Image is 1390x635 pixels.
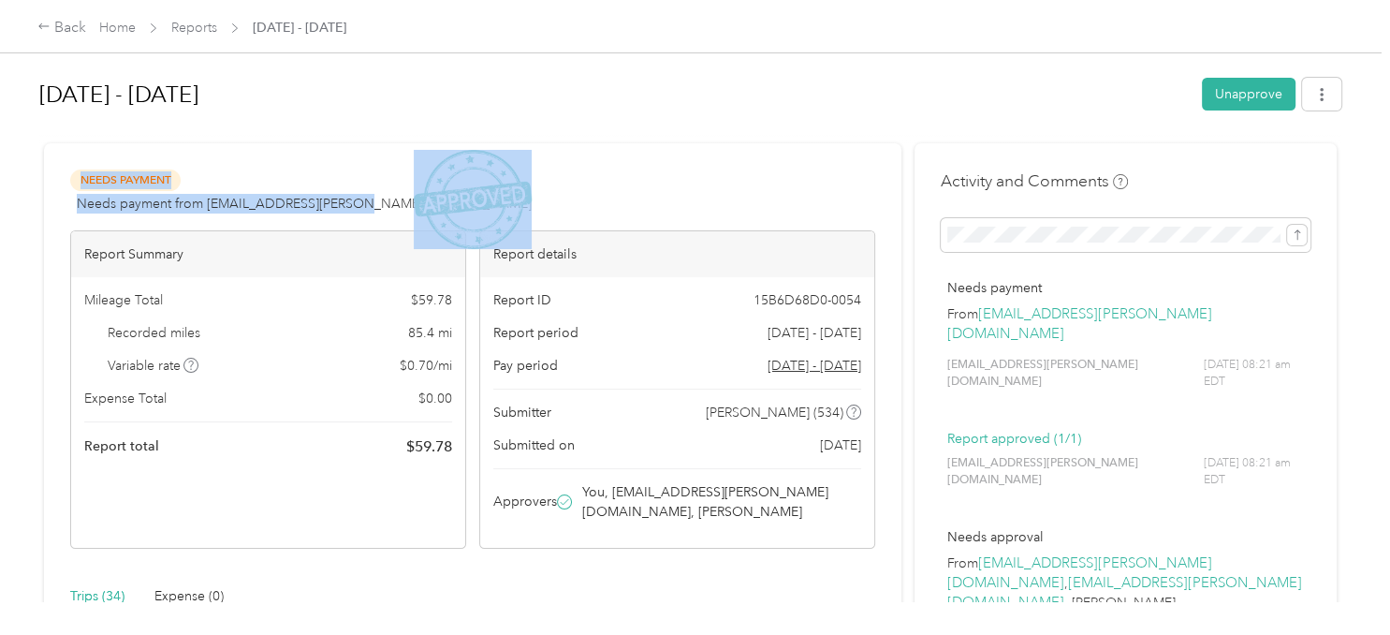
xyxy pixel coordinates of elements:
span: $ 0.00 [418,389,452,408]
h4: Activity and Comments [941,170,1128,193]
span: [DATE] - [DATE] [253,18,346,37]
span: Needs payment from [EMAIL_ADDRESS][PERSON_NAME][DOMAIN_NAME] [77,194,532,214]
div: Expense (0) [154,586,224,607]
span: Submitted on [493,436,575,455]
span: [PERSON_NAME] (534) [706,403,843,422]
span: Approvers [493,492,557,511]
div: Back [37,17,86,39]
div: Report details [480,231,874,277]
div: Report Summary [71,231,465,277]
span: Go to pay period [768,356,861,376]
span: $ 59.78 [411,290,452,310]
span: Mileage Total [84,290,163,310]
span: Report period [493,323,578,343]
span: [EMAIL_ADDRESS][PERSON_NAME][DOMAIN_NAME] [947,357,1204,390]
a: [EMAIL_ADDRESS][PERSON_NAME][DOMAIN_NAME] [947,554,1212,592]
span: [DATE] 08:21 am EDT [1204,455,1304,488]
span: Variable rate [108,356,199,376]
span: Needs Payment [70,170,181,191]
a: [EMAIL_ADDRESS][PERSON_NAME][DOMAIN_NAME] [947,305,1212,343]
p: Needs approval [947,527,1304,547]
img: ApprovedStamp [414,150,532,250]
a: [EMAIL_ADDRESS][PERSON_NAME][DOMAIN_NAME] [947,574,1302,612]
span: Report total [84,436,159,456]
span: $ 59.78 [406,436,452,458]
span: [DATE] [820,436,861,455]
div: Trips (34) [70,586,124,607]
p: Needs payment [947,278,1304,298]
a: Home [99,20,136,36]
span: Recorded miles [108,323,200,343]
span: $ 0.70 / mi [400,356,452,376]
span: [DATE] 08:21 am EDT [1204,357,1304,390]
span: Expense Total [84,389,167,408]
iframe: Everlance-gr Chat Button Frame [1285,530,1390,635]
span: [DATE] - [DATE] [768,323,861,343]
button: Unapprove [1202,78,1295,111]
span: You, [EMAIL_ADDRESS][PERSON_NAME][DOMAIN_NAME], [PERSON_NAME] [582,482,858,522]
span: [EMAIL_ADDRESS][PERSON_NAME][DOMAIN_NAME] [947,455,1204,488]
span: 85.4 mi [408,323,452,343]
p: Report approved (1/1) [947,429,1304,449]
a: Reports [171,20,217,36]
span: Submitter [493,403,551,422]
span: 15B6D68D0-0054 [754,290,861,310]
span: Report ID [493,290,551,310]
p: From , , [PERSON_NAME] [947,554,1304,613]
p: From [947,304,1304,344]
span: Pay period [493,356,558,376]
h1: Aug 18 - 24, 2025 [39,72,1189,117]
